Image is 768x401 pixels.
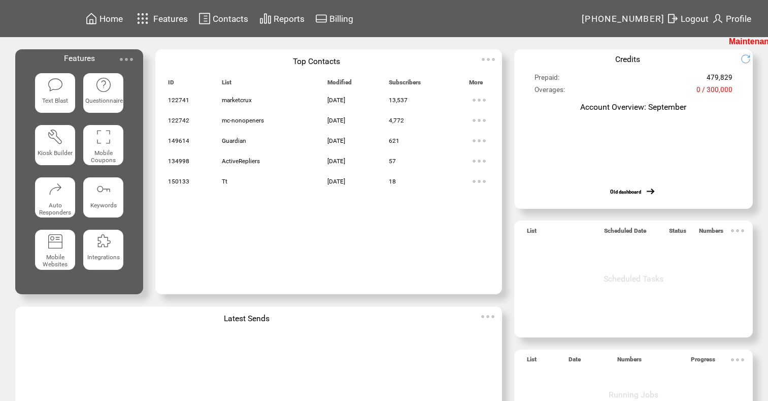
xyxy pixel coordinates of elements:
[168,137,189,144] span: 149614
[153,14,188,24] span: Features
[535,86,565,98] span: Overages:
[90,202,117,209] span: Keywords
[527,356,537,367] span: List
[99,14,123,24] span: Home
[389,97,408,104] span: 13,537
[132,9,190,28] a: Features
[389,79,421,90] span: Subscribers
[727,350,748,370] img: ellypsis.svg
[609,390,658,399] span: Running Jobs
[38,149,73,157] span: Kiosk Builder
[469,151,489,171] img: ellypsis.svg
[327,137,345,144] span: [DATE]
[224,314,270,323] span: Latest Sends
[315,12,327,25] img: creidtcard.svg
[168,158,189,165] span: 134998
[42,97,68,104] span: Text Blast
[535,74,559,86] span: Prepaid:
[610,189,641,195] a: Old dashboard
[727,221,748,241] img: ellypsis.svg
[222,97,252,104] span: marketcrux
[478,49,498,70] img: ellypsis.svg
[222,117,264,124] span: mc-nonopeners
[604,227,646,239] span: Scheduled Date
[39,202,71,216] span: Auto Responders
[95,233,112,250] img: integrations.svg
[197,11,250,26] a: Contacts
[478,306,498,327] img: ellypsis.svg
[569,356,581,367] span: Date
[213,14,248,24] span: Contacts
[681,14,709,24] span: Logout
[116,49,137,70] img: ellypsis.svg
[222,79,231,90] span: List
[91,149,116,164] span: Mobile Coupons
[35,230,75,274] a: Mobile Websites
[35,177,75,222] a: Auto Responders
[389,178,396,185] span: 18
[95,77,112,93] img: questionnaire.svg
[83,230,123,274] a: Integrations
[47,129,63,145] img: tool%201.svg
[95,181,112,197] img: keywords.svg
[168,97,189,104] span: 122741
[84,11,124,26] a: Home
[85,12,97,25] img: home.svg
[85,97,123,104] span: Questionnaire
[691,356,715,367] span: Progress
[222,158,260,165] span: ActiveRepliers
[389,137,399,144] span: 621
[469,90,489,110] img: ellypsis.svg
[712,12,724,25] img: profile.svg
[699,227,723,239] span: Numbers
[47,181,63,197] img: auto-responders.svg
[666,12,679,25] img: exit.svg
[741,54,758,64] img: refresh.png
[47,233,63,250] img: mobile-websites.svg
[47,77,63,93] img: text-blast.svg
[95,129,112,145] img: coupons.svg
[168,178,189,185] span: 150133
[327,97,345,104] span: [DATE]
[329,14,353,24] span: Billing
[222,178,227,185] span: Tt
[134,10,152,27] img: features.svg
[35,125,75,169] a: Kiosk Builder
[710,11,753,26] a: Profile
[389,117,404,124] span: 4,772
[258,11,306,26] a: Reports
[580,102,686,112] span: Account Overview: September
[665,11,710,26] a: Logout
[327,158,345,165] span: [DATE]
[259,12,272,25] img: chart.svg
[582,14,665,24] span: [PHONE_NUMBER]
[389,158,396,165] span: 57
[222,137,246,144] span: Guardian
[314,11,355,26] a: Billing
[327,178,345,185] span: [DATE]
[43,254,68,268] span: Mobile Websites
[707,74,732,86] span: 479,829
[469,79,483,90] span: More
[83,125,123,169] a: Mobile Coupons
[64,53,95,63] span: Features
[293,56,340,66] span: Top Contacts
[669,227,686,239] span: Status
[615,54,640,64] span: Credits
[726,14,751,24] span: Profile
[527,227,537,239] span: List
[35,73,75,117] a: Text Blast
[617,356,642,367] span: Numbers
[87,254,120,261] span: Integrations
[469,171,489,192] img: ellypsis.svg
[604,274,663,284] span: Scheduled Tasks
[168,117,189,124] span: 122742
[696,86,732,98] span: 0 / 300,000
[327,117,345,124] span: [DATE]
[83,177,123,222] a: Keywords
[83,73,123,117] a: Questionnaire
[469,131,489,151] img: ellypsis.svg
[274,14,305,24] span: Reports
[168,79,174,90] span: ID
[469,110,489,131] img: ellypsis.svg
